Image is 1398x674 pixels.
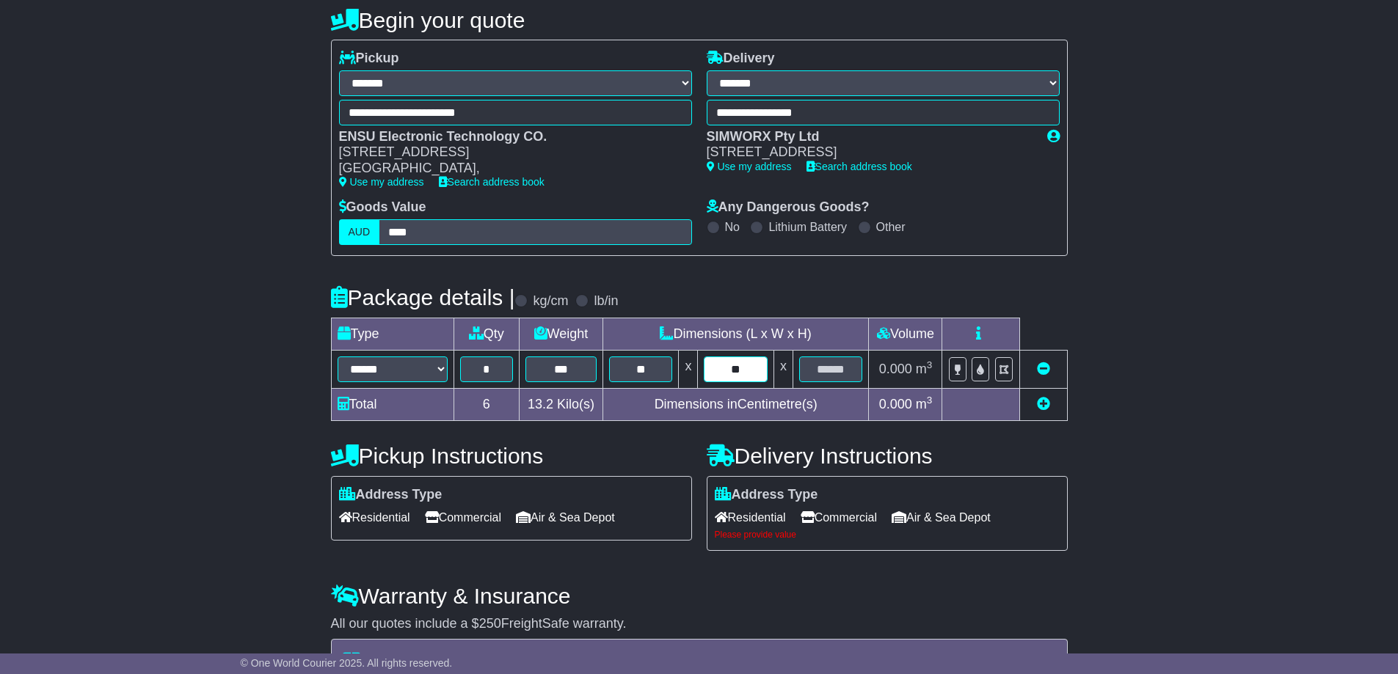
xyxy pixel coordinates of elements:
span: Commercial [801,506,877,529]
label: Lithium Battery [768,220,847,234]
td: Volume [869,318,942,350]
td: Weight [519,318,602,350]
td: x [773,350,793,388]
h4: Warranty & Insurance [331,584,1068,608]
td: Dimensions (L x W x H) [602,318,869,350]
td: x [679,350,698,388]
a: Use my address [707,161,792,172]
label: Any Dangerous Goods? [707,199,870,216]
label: Other [876,220,906,234]
label: kg/cm [533,293,568,309]
td: 6 [454,388,519,420]
span: m [916,362,933,376]
td: Type [331,318,454,350]
span: Air & Sea Depot [892,506,991,529]
a: Remove this item [1037,362,1050,376]
span: Commercial [425,506,501,529]
label: Delivery [707,51,775,67]
span: 13.2 [528,397,553,411]
a: Search address book [807,161,912,172]
div: All our quotes include a $ FreightSafe warranty. [331,616,1068,632]
span: Residential [339,506,410,529]
div: ENSU Electronic Technology CO. [339,129,677,145]
label: Pickup [339,51,399,67]
td: Qty [454,318,519,350]
h4: Delivery Instructions [707,444,1068,468]
span: 0.000 [879,362,912,376]
span: m [916,397,933,411]
td: Kilo(s) [519,388,602,420]
label: Address Type [339,487,443,503]
label: Address Type [715,487,818,503]
a: Add new item [1037,397,1050,411]
div: [GEOGRAPHIC_DATA], [339,161,677,177]
span: 0.000 [879,397,912,411]
div: SIMWORX Pty Ltd [707,129,1033,145]
a: Search address book [439,176,545,188]
h4: Begin your quote [331,8,1068,32]
a: Use my address [339,176,424,188]
label: No [725,220,740,234]
label: AUD [339,219,380,245]
span: Residential [715,506,786,529]
div: [STREET_ADDRESS] [707,144,1033,161]
label: Goods Value [339,199,426,216]
td: Total [331,388,454,420]
div: [STREET_ADDRESS] [339,144,677,161]
sup: 3 [927,395,933,406]
span: © One World Courier 2025. All rights reserved. [241,657,453,669]
span: Air & Sea Depot [516,506,615,529]
h4: Package details | [331,285,515,309]
h4: Pickup Instructions [331,444,692,468]
label: lb/in [594,293,618,309]
td: Dimensions in Centimetre(s) [602,388,869,420]
sup: 3 [927,359,933,370]
div: Please provide value [715,530,1060,540]
span: 250 [479,616,501,631]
